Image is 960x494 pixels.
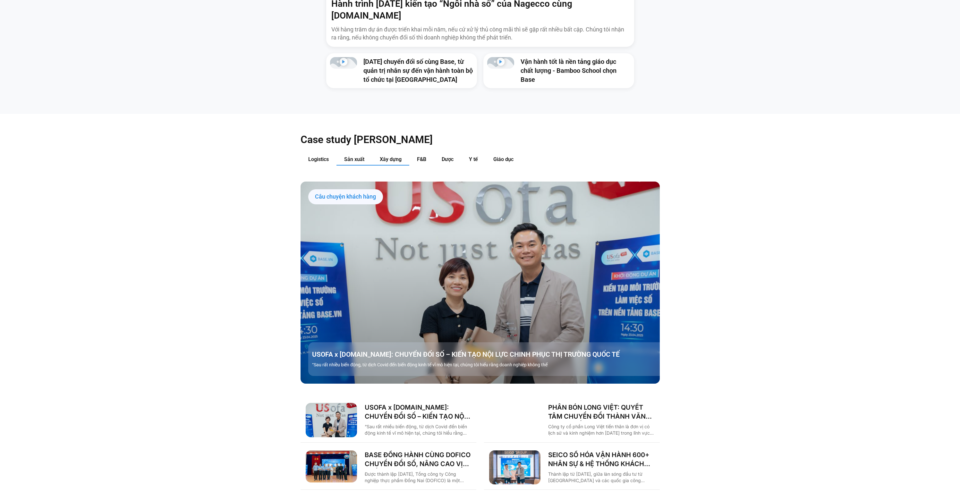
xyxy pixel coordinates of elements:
span: Giáo dục [493,156,514,162]
a: USOFA x [DOMAIN_NAME]: CHUYỂN ĐỔI SỐ – KIẾN TẠO NỘI LỰC CHINH PHỤC THỊ TRƯỜNG QUỐC TẾ [365,403,471,421]
span: F&B [417,156,426,162]
div: Phát video [497,58,505,68]
div: Câu chuyện khách hàng [308,189,383,205]
p: “Sau rất nhiều biến động, từ dịch Covid đến biến động kinh tế vĩ mô hiện tại, chúng tôi hiểu rằng... [365,423,471,436]
span: Dược [442,156,454,162]
p: Thành lập từ [DATE], giữa làn sóng đầu tư từ [GEOGRAPHIC_DATA] và các quốc gia công nghiệp phát t... [548,471,655,484]
a: PHÂN BÓN LONG VIỆT: QUYẾT TÂM CHUYỂN ĐỔI THÀNH VĂN PHÒNG SỐ, GIẢM CÁC THỦ TỤC GIẤY TỜ [548,403,655,421]
p: “Sau rất nhiều biến động, từ dịch Covid đến biến động kinh tế vĩ mô hiện tại, chúng tôi hiểu rằng... [312,362,664,368]
p: Với hàng trăm dự án được triển khai mỗi năm, nếu cứ xử lý thủ công mãi thì sẽ gặp rất nhiều bất c... [331,25,629,41]
span: Logistics [308,156,329,162]
p: Công ty cổ phần Long Việt tiền thân là đơn vị có lịch sử và kinh nghiệm hơn [DATE] trong lĩnh vực... [548,423,655,436]
h2: Case study [PERSON_NAME] [301,133,660,146]
div: Phát video [339,58,347,68]
a: [DATE] chuyển đổi số cùng Base, từ quản trị nhân sự đến vận hành toàn bộ tổ chức tại [GEOGRAPHIC_... [363,58,473,83]
p: Được thành lập [DATE], Tổng công ty Công nghiệp thực phẩm Đồng Nai (DOFICO) là một trong những tổ... [365,471,471,484]
a: USOFA x [DOMAIN_NAME]: CHUYỂN ĐỔI SỐ – KIẾN TẠO NỘI LỰC CHINH PHỤC THỊ TRƯỜNG QUỐC TẾ [312,350,664,359]
span: Sản xuất [344,156,364,162]
div: Các tab. Mở mục bằng phím Enter hoặc Space, đóng bằng phím Esc và di chuyển bằng các phím mũi tên. [301,154,660,490]
a: Vận hành tốt là nền tảng giáo dục chất lượng - Bamboo School chọn Base [521,58,616,83]
span: Xây dựng [380,156,402,162]
a: SEICO SỐ HÓA VẬN HÀNH 600+ NHÂN SỰ & HỆ THỐNG KHÁCH HÀNG CÙNG [DOMAIN_NAME] [548,450,655,468]
span: Y tế [469,156,478,162]
a: BASE ĐỒNG HÀNH CÙNG DOFICO CHUYỂN ĐỔI SỐ, NÂNG CAO VỊ THẾ DOANH NGHIỆP VIỆT [365,450,471,468]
